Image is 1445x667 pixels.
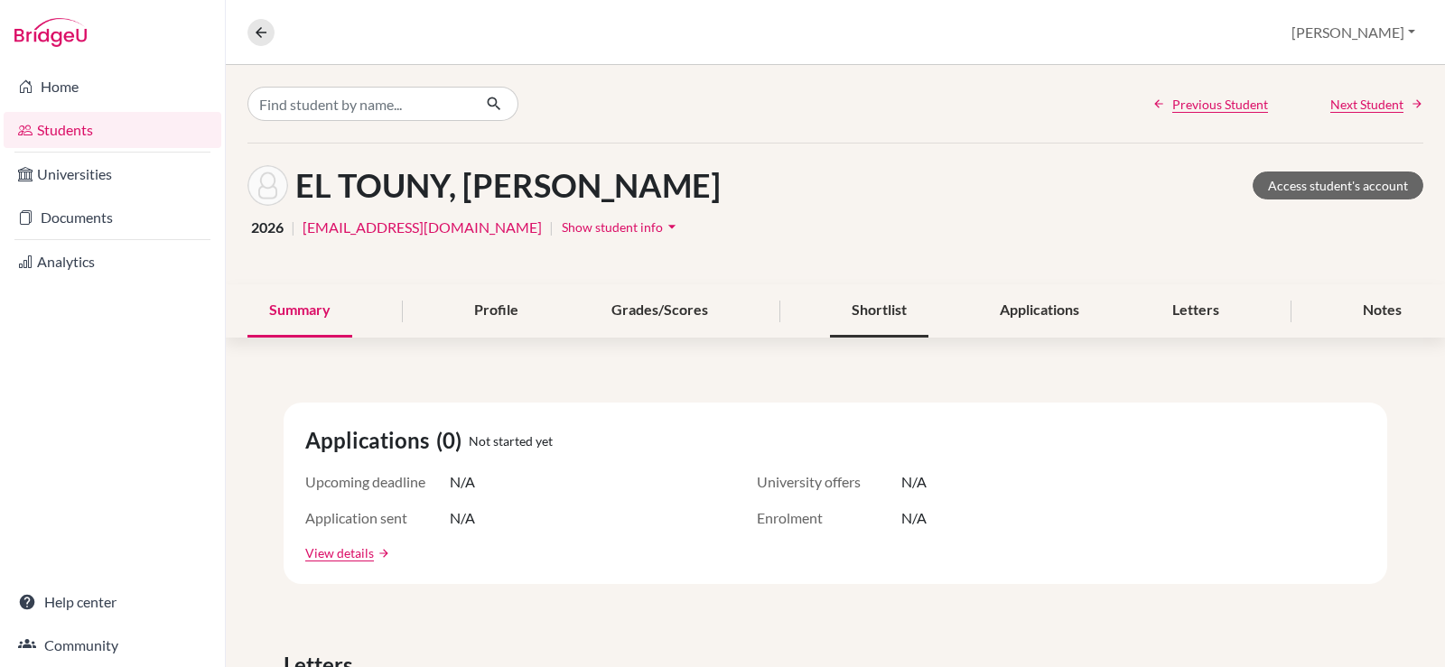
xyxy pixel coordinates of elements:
[295,166,721,205] h1: EL TOUNY, [PERSON_NAME]
[305,471,450,493] span: Upcoming deadline
[901,507,927,529] span: N/A
[452,284,540,338] div: Profile
[247,165,288,206] img: Omar Sherif EL TOUNY's avatar
[1172,95,1268,114] span: Previous Student
[450,471,475,493] span: N/A
[374,547,390,560] a: arrow_forward
[1283,15,1423,50] button: [PERSON_NAME]
[562,219,663,235] span: Show student info
[4,627,221,663] a: Community
[1330,95,1423,114] a: Next Student
[450,507,475,529] span: N/A
[1152,95,1268,114] a: Previous Student
[291,217,295,238] span: |
[247,87,471,121] input: Find student by name...
[1253,171,1423,199] a: Access student's account
[561,213,682,241] button: Show student infoarrow_drop_down
[1151,284,1241,338] div: Letters
[590,284,730,338] div: Grades/Scores
[4,112,221,148] a: Students
[4,584,221,620] a: Help center
[549,217,554,238] span: |
[757,471,901,493] span: University offers
[469,431,553,450] span: Not started yet
[978,284,1101,338] div: Applications
[757,507,901,529] span: Enrolment
[436,424,469,457] span: (0)
[305,507,450,529] span: Application sent
[305,543,374,562] a: View details
[830,284,928,338] div: Shortlist
[663,218,681,236] i: arrow_drop_down
[247,284,352,338] div: Summary
[14,18,87,47] img: Bridge-U
[4,69,221,105] a: Home
[901,471,927,493] span: N/A
[251,217,284,238] span: 2026
[4,199,221,236] a: Documents
[303,217,542,238] a: [EMAIL_ADDRESS][DOMAIN_NAME]
[305,424,436,457] span: Applications
[1330,95,1403,114] span: Next Student
[1341,284,1423,338] div: Notes
[4,156,221,192] a: Universities
[4,244,221,280] a: Analytics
